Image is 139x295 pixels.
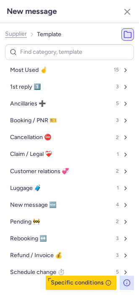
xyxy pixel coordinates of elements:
[10,269,65,276] span: Schedule change ⏱️
[10,134,51,141] span: Cancellation ⛔️
[116,219,119,225] span: 2
[5,97,134,111] button: Ancillaries ➕5
[10,252,62,259] span: Refund / Invoice 💰
[116,84,119,90] span: 3
[5,131,134,144] button: Cancellation ⛔️2
[10,185,41,192] span: Luggage 🧳
[5,80,134,94] button: 1st reply 1️⃣3
[5,182,134,195] button: Luggage 🧳1
[116,101,119,107] span: 5
[10,202,56,208] span: New message 🆕
[116,169,119,174] span: 2
[10,84,41,90] span: 1st reply 1️⃣
[5,63,134,77] button: Most Used ☝️15
[5,114,134,127] button: Booking / PNR 🎫3
[5,266,134,279] button: Schedule change ⏱️5
[117,185,119,191] span: 1
[116,253,119,258] span: 3
[5,165,134,178] button: Customer relations 💞2
[116,135,119,141] span: 2
[117,152,119,158] span: 1
[114,67,119,73] span: 15
[5,147,134,161] button: Claim / Legal ❤️‍🩹1
[116,236,119,242] span: 3
[5,31,27,37] button: Supplier
[10,219,40,225] span: Pending 🚧
[10,100,46,107] span: Ancillaries ➕
[116,118,119,124] span: 3
[7,7,57,16] h3: New message
[10,67,47,74] span: Most Used ☝️
[5,249,134,262] button: Refund / Invoice 💰3
[10,151,52,158] span: Claim / Legal ❤️‍🩹
[10,117,57,124] span: Booking / PNR 🎫
[46,276,116,290] button: Specific conditions
[5,44,134,61] input: Find category, template
[5,232,134,245] button: Rebooking ↔️3
[5,198,134,212] button: New message 🆕4
[116,202,119,208] span: 4
[10,235,47,242] span: Rebooking ↔️
[5,215,134,229] button: Pending 🚧2
[116,269,119,275] span: 5
[10,168,69,175] span: Customer relations 💞
[37,28,61,41] li: Template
